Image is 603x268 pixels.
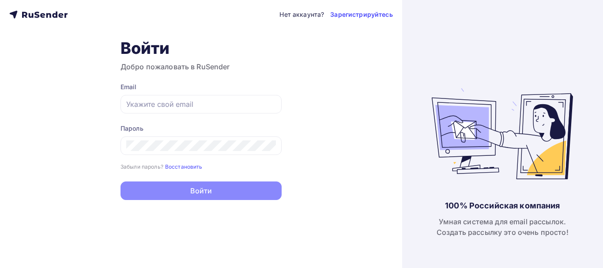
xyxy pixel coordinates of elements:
div: Email [121,83,282,91]
h3: Добро пожаловать в RuSender [121,61,282,72]
small: Забыли пароль? [121,163,163,170]
input: Укажите свой email [126,99,276,109]
small: Восстановить [165,163,203,170]
div: 100% Российская компания [445,200,560,211]
h1: Войти [121,38,282,58]
div: Пароль [121,124,282,133]
a: Зарегистрируйтесь [330,10,392,19]
div: Нет аккаунта? [279,10,324,19]
div: Умная система для email рассылок. Создать рассылку это очень просто! [437,216,569,238]
button: Войти [121,181,282,200]
a: Восстановить [165,162,203,170]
